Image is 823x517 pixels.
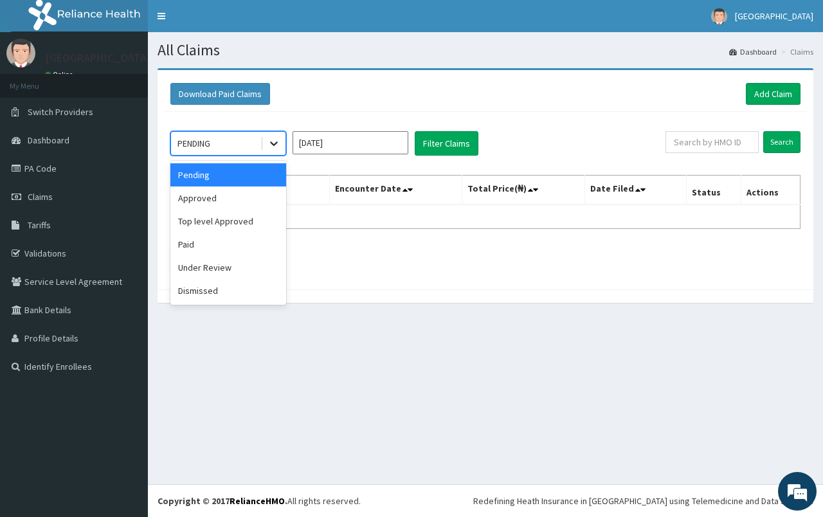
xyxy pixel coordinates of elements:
th: Date Filed [584,176,686,205]
th: Actions [741,176,800,205]
h1: All Claims [158,42,813,59]
span: Claims [28,191,53,203]
footer: All rights reserved. [148,484,823,517]
span: [GEOGRAPHIC_DATA] [735,10,813,22]
p: [GEOGRAPHIC_DATA] [45,52,151,64]
input: Search by HMO ID [665,131,759,153]
th: Total Price(₦) [462,176,584,205]
div: Top level Approved [170,210,286,233]
div: Redefining Heath Insurance in [GEOGRAPHIC_DATA] using Telemedicine and Data Science! [473,494,813,507]
button: Download Paid Claims [170,83,270,105]
li: Claims [778,46,813,57]
img: User Image [6,39,35,68]
span: Switch Providers [28,106,93,118]
a: Dashboard [729,46,777,57]
span: Tariffs [28,219,51,231]
div: Dismissed [170,279,286,302]
a: RelianceHMO [230,495,285,507]
a: Add Claim [746,83,800,105]
span: Dashboard [28,134,69,146]
strong: Copyright © 2017 . [158,495,287,507]
button: Filter Claims [415,131,478,156]
a: Online [45,70,76,79]
input: Search [763,131,800,153]
div: PENDING [177,137,210,150]
div: Paid [170,233,286,256]
div: Approved [170,186,286,210]
th: Encounter Date [329,176,462,205]
div: Pending [170,163,286,186]
div: Under Review [170,256,286,279]
input: Select Month and Year [293,131,408,154]
th: Status [686,176,741,205]
img: User Image [711,8,727,24]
